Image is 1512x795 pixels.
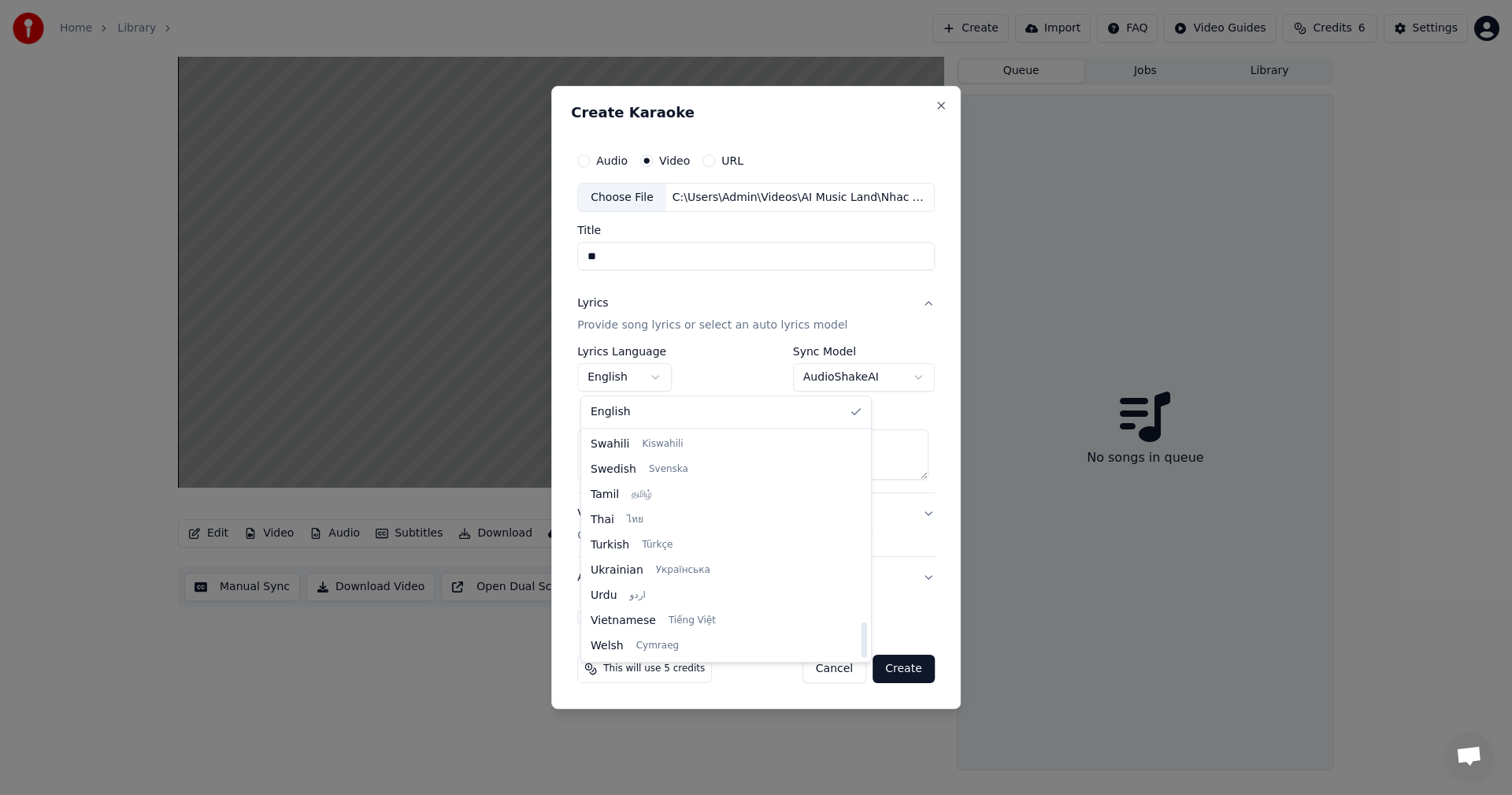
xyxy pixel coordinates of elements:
[591,613,656,629] span: Vietnamese
[591,588,617,604] span: Urdu
[642,539,673,552] span: Türkçe
[591,462,636,477] span: Swedish
[669,615,716,627] span: Tiếng Việt
[649,463,688,476] span: Svenska
[632,489,652,501] span: தமிழ்
[656,564,710,577] span: Українська
[627,514,643,526] span: ไทย
[591,537,629,553] span: Turkish
[642,438,683,451] span: Kiswahili
[630,589,646,602] span: اردو
[591,563,643,578] span: Ukrainian
[591,487,619,503] span: Tamil
[591,512,614,528] span: Thai
[591,404,631,420] span: English
[636,640,679,652] span: Cymraeg
[591,638,624,654] span: Welsh
[591,437,629,452] span: Swahili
